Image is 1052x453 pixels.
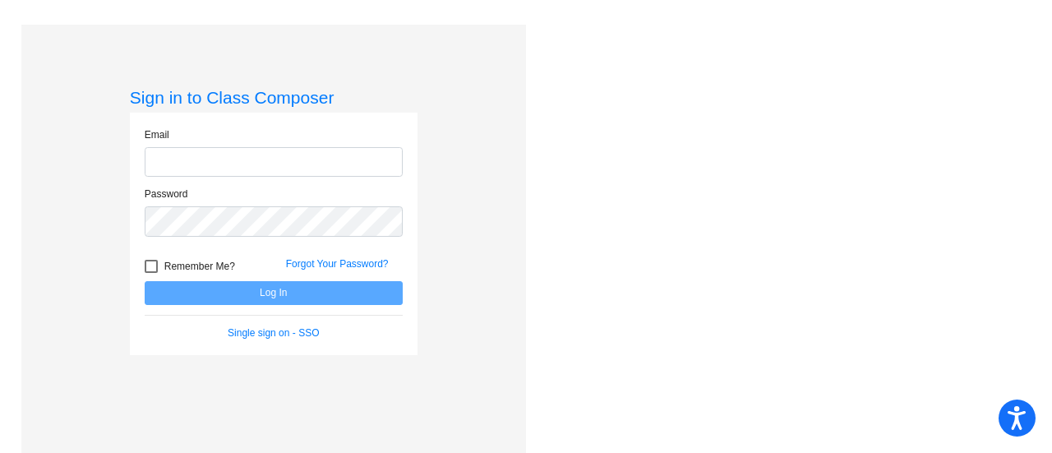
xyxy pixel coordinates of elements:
[145,127,169,142] label: Email
[145,281,403,305] button: Log In
[164,257,235,276] span: Remember Me?
[228,327,319,339] a: Single sign on - SSO
[130,87,418,108] h3: Sign in to Class Composer
[145,187,188,201] label: Password
[286,258,389,270] a: Forgot Your Password?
